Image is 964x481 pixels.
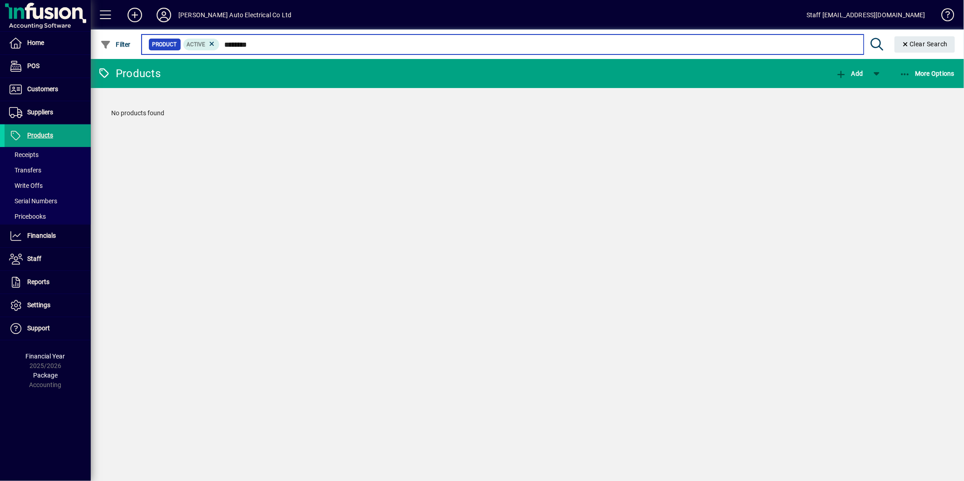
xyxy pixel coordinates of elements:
span: POS [27,62,39,69]
a: Pricebooks [5,209,91,224]
span: Serial Numbers [9,197,57,205]
span: Settings [27,301,50,309]
mat-chip: Activation Status: Active [183,39,220,50]
span: Financial Year [26,353,65,360]
button: Profile [149,7,178,23]
button: Add [833,65,865,82]
span: Home [27,39,44,46]
div: Products [98,66,161,81]
span: More Options [900,70,955,77]
button: Filter [98,36,133,53]
a: Knowledge Base [934,2,953,31]
a: Settings [5,294,91,317]
a: Support [5,317,91,340]
a: Reports [5,271,91,294]
span: Clear Search [902,40,948,48]
a: Home [5,32,91,54]
span: Add [836,70,863,77]
a: Customers [5,78,91,101]
span: Products [27,132,53,139]
button: Add [120,7,149,23]
button: More Options [897,65,957,82]
div: No products found [102,99,953,127]
a: Serial Numbers [5,193,91,209]
a: POS [5,55,91,78]
span: Support [27,324,50,332]
span: Pricebooks [9,213,46,220]
a: Receipts [5,147,91,162]
span: Transfers [9,167,41,174]
a: Staff [5,248,91,270]
span: Package [33,372,58,379]
span: Staff [27,255,41,262]
div: [PERSON_NAME] Auto Electrical Co Ltd [178,8,291,22]
span: Receipts [9,151,39,158]
button: Clear [895,36,955,53]
span: Financials [27,232,56,239]
a: Transfers [5,162,91,178]
span: Product [152,40,177,49]
div: Staff [EMAIL_ADDRESS][DOMAIN_NAME] [807,8,925,22]
span: Filter [100,41,131,48]
a: Suppliers [5,101,91,124]
span: Reports [27,278,49,285]
span: Customers [27,85,58,93]
span: Active [187,41,206,48]
a: Write Offs [5,178,91,193]
a: Financials [5,225,91,247]
span: Write Offs [9,182,43,189]
span: Suppliers [27,108,53,116]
